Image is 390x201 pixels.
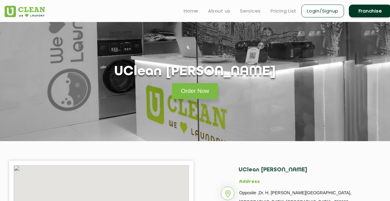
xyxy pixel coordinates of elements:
[208,7,230,15] a: About us
[239,167,369,179] h2: UClean [PERSON_NAME]
[301,5,344,17] a: Login/Signup
[172,83,218,99] a: Order Now
[184,7,198,15] a: Home
[271,7,296,15] a: Pricing List
[239,179,369,185] h5: Address
[5,6,45,17] img: UClean Laundry and Dry Cleaning
[240,7,261,15] a: Services
[114,64,276,80] h1: UClean [PERSON_NAME]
